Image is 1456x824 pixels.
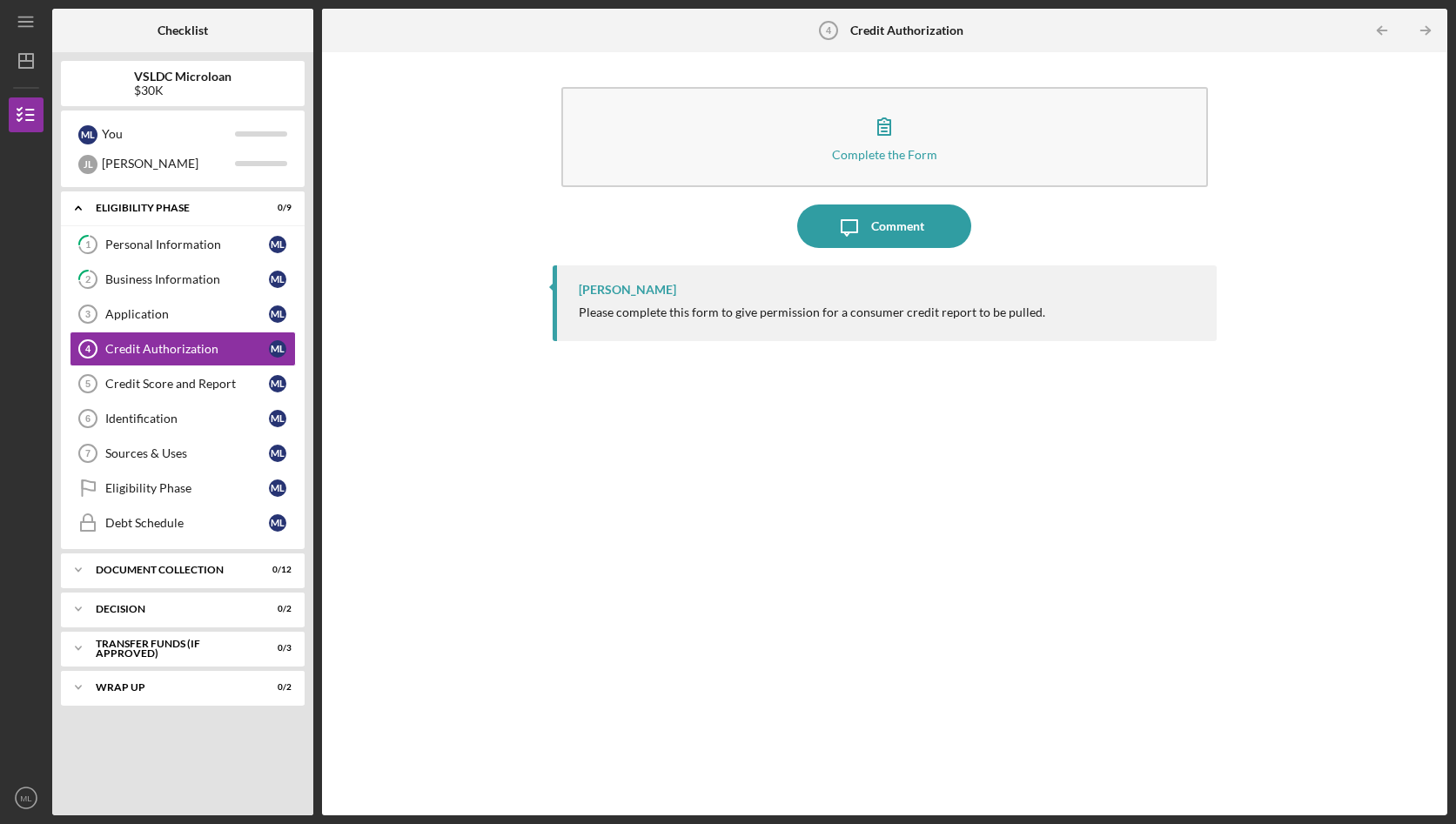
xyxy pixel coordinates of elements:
[96,639,248,659] div: Transfer Funds (If Approved)
[260,643,292,653] div: 0 / 3
[85,274,91,285] tspan: 2
[825,25,831,36] tspan: 4
[105,272,269,286] div: Business Information
[260,203,292,213] div: 0 / 9
[105,516,269,530] div: Debt Schedule
[105,412,269,425] div: Identification
[269,479,286,497] div: M L
[70,262,296,297] a: 2Business InformationML
[797,204,971,248] button: Comment
[105,238,269,251] div: Personal Information
[871,204,924,248] div: Comment
[105,481,269,495] div: Eligibility Phase
[70,401,296,436] a: 6IdentificationML
[269,305,286,323] div: M L
[85,239,91,251] tspan: 1
[70,297,296,332] a: 3ApplicationML
[96,682,248,693] div: Wrap Up
[9,780,44,815] button: ML
[269,410,286,427] div: M L
[70,436,296,471] a: 7Sources & UsesML
[269,236,286,253] div: M L
[78,155,97,174] div: J L
[260,565,292,575] div: 0 / 12
[269,271,286,288] div: M L
[579,283,676,297] div: [PERSON_NAME]
[579,305,1045,319] div: Please complete this form to give permission for a consumer credit report to be pulled.
[70,332,296,366] a: 4Credit AuthorizationML
[96,565,248,575] div: Document Collection
[96,203,248,213] div: Eligibility Phase
[260,682,292,693] div: 0 / 2
[269,445,286,462] div: M L
[85,448,91,459] tspan: 7
[260,604,292,614] div: 0 / 2
[269,514,286,532] div: M L
[85,413,91,424] tspan: 6
[134,84,231,97] div: $30K
[561,87,1209,187] button: Complete the Form
[102,149,235,178] div: [PERSON_NAME]
[85,344,91,354] tspan: 4
[158,23,208,37] b: Checklist
[832,148,937,161] div: Complete the Form
[78,125,97,144] div: M L
[269,340,286,358] div: M L
[85,309,91,319] tspan: 3
[70,366,296,401] a: 5Credit Score and ReportML
[70,471,296,506] a: Eligibility PhaseML
[96,604,248,614] div: Decision
[105,446,269,460] div: Sources & Uses
[70,227,296,262] a: 1Personal InformationML
[269,375,286,392] div: M L
[102,119,235,149] div: You
[134,70,231,84] b: VSLDC Microloan
[850,23,963,37] b: Credit Authorization
[20,794,32,803] text: ML
[85,379,91,389] tspan: 5
[105,377,269,391] div: Credit Score and Report
[105,307,269,321] div: Application
[70,506,296,540] a: Debt ScheduleML
[105,342,269,356] div: Credit Authorization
